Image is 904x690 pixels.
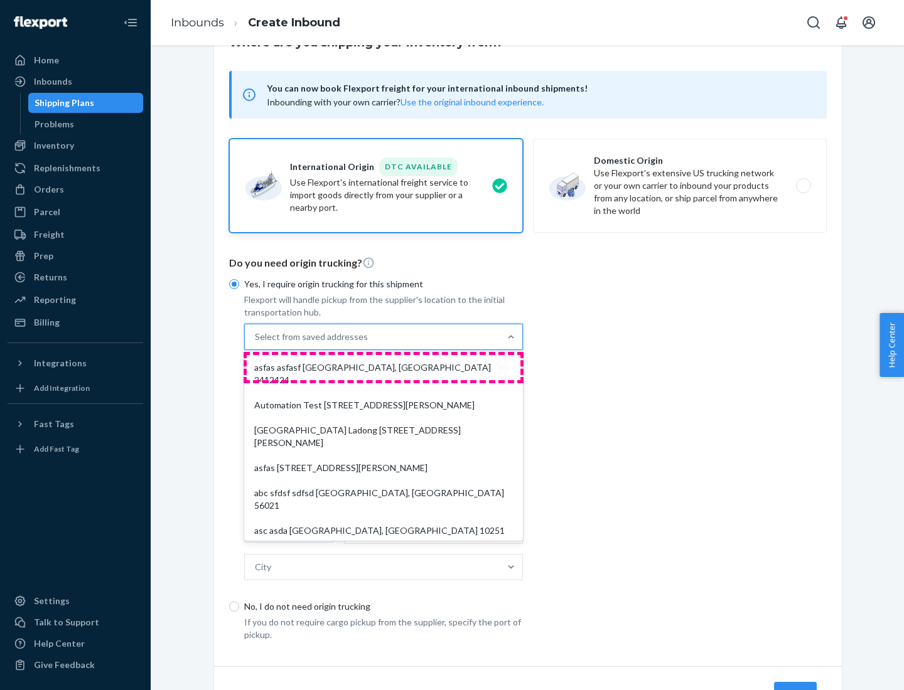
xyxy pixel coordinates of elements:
input: No, I do not need origin trucking [229,602,239,612]
a: Shipping Plans [28,93,144,113]
div: Shipping Plans [35,97,94,109]
div: Problems [35,118,74,130]
button: Open Search Box [801,10,826,35]
div: Give Feedback [34,659,95,671]
div: Billing [34,316,60,329]
a: Parcel [8,202,143,222]
a: Help Center [8,634,143,654]
a: Freight [8,225,143,245]
span: You can now book Flexport freight for your international inbound shipments! [267,81,812,96]
div: Inventory [34,139,74,152]
a: Add Fast Tag [8,439,143,459]
a: Settings [8,591,143,611]
div: City [255,561,271,573]
div: Orders [34,183,64,196]
div: asfas asfasf [GEOGRAPHIC_DATA], [GEOGRAPHIC_DATA] 2412424 [247,355,520,393]
a: Prep [8,246,143,266]
div: Talk to Support [34,616,99,629]
div: abc sfdsf sdfsd [GEOGRAPHIC_DATA], [GEOGRAPHIC_DATA] 56021 [247,480,520,518]
a: Billing [8,312,143,332]
p: Flexport will handle pickup from the supplier's location to the initial transportation hub. [244,294,523,319]
div: Parcel [34,206,60,218]
button: Give Feedback [8,655,143,675]
a: Home [8,50,143,70]
a: Add Integration [8,378,143,398]
button: Open notifications [829,10,854,35]
button: Fast Tags [8,414,143,434]
a: Inbounds [8,72,143,92]
a: Replenishments [8,158,143,178]
div: Add Fast Tag [34,443,79,454]
a: Create Inbound [248,16,340,29]
div: Reporting [34,294,76,306]
div: Settings [34,595,70,607]
a: Inbounds [171,16,224,29]
button: Close Navigation [118,10,143,35]
div: asc asda [GEOGRAPHIC_DATA], [GEOGRAPHIC_DATA] 10251 [247,518,520,543]
div: Add Integration [34,383,90,393]
div: Help Center [34,637,85,650]
a: Inventory [8,135,143,156]
button: Integrations [8,353,143,373]
a: Orders [8,179,143,199]
div: Integrations [34,357,87,369]
div: Fast Tags [34,418,74,430]
div: Automation Test [STREET_ADDRESS][PERSON_NAME] [247,393,520,418]
a: Problems [28,114,144,134]
a: Reporting [8,290,143,310]
div: Replenishments [34,162,100,174]
span: Inbounding with your own carrier? [267,97,544,107]
input: Yes, I require origin trucking for this shipment [229,279,239,289]
div: Select from saved addresses [255,331,368,343]
button: Use the original inbound experience. [401,96,544,109]
p: No, I do not need origin trucking [244,600,523,613]
button: Help Center [880,313,904,377]
button: Open account menu [856,10,881,35]
div: Inbounds [34,75,72,88]
div: Prep [34,250,53,262]
p: If you do not require cargo pickup from the supplier, specify the port of pickup. [244,616,523,641]
div: Freight [34,228,65,241]
div: [GEOGRAPHIC_DATA] Ladong [STREET_ADDRESS][PERSON_NAME] [247,418,520,455]
img: Flexport logo [14,16,67,29]
p: Do you need origin trucking? [229,256,827,270]
div: Returns [34,271,67,284]
a: Talk to Support [8,612,143,632]
p: Yes, I require origin trucking for this shipment [244,278,523,290]
div: Home [34,54,59,66]
div: asfas [STREET_ADDRESS][PERSON_NAME] [247,455,520,480]
ol: breadcrumbs [161,4,350,41]
a: Returns [8,267,143,287]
